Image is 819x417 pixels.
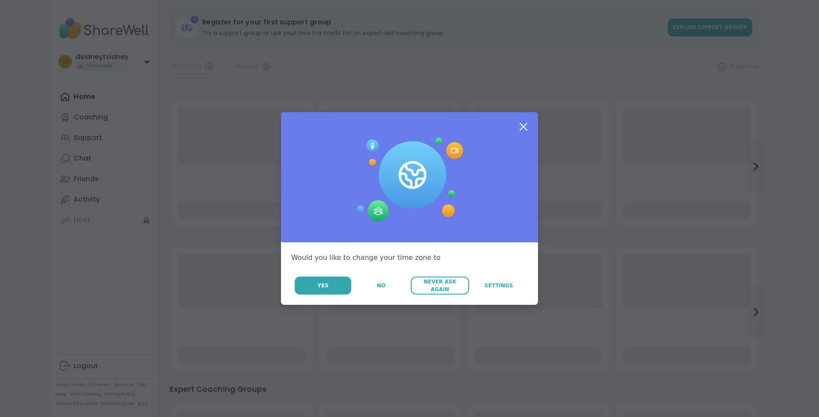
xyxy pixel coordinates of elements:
[411,277,469,295] button: Never Ask Again
[317,282,329,289] span: Yes
[356,138,463,222] img: Session Experience
[377,282,386,289] span: No
[291,253,528,263] div: Would you like to change your time zone to
[352,277,410,295] button: No
[415,278,464,293] span: Never Ask Again
[295,277,351,295] button: Yes
[470,277,528,295] a: Settings
[484,282,513,289] span: Settings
